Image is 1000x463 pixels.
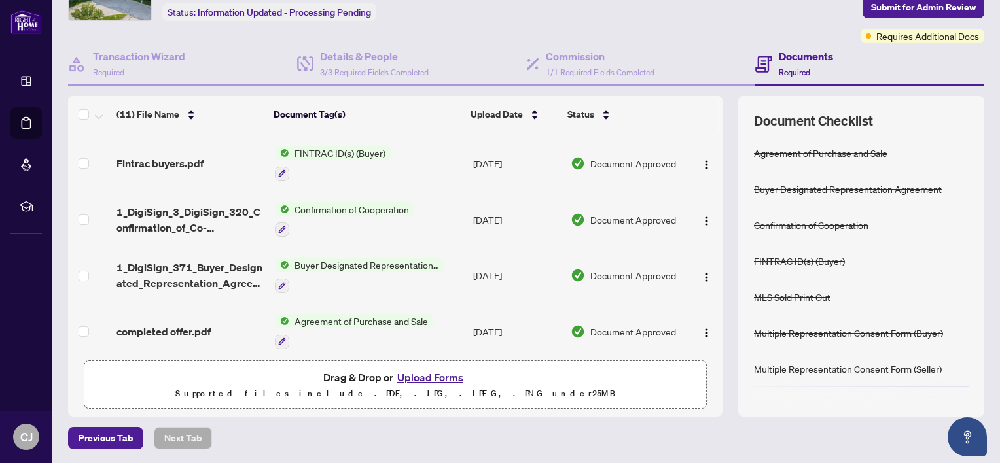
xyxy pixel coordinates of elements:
[590,324,676,339] span: Document Approved
[320,48,429,64] h4: Details & People
[754,146,887,160] div: Agreement of Purchase and Sale
[289,314,433,328] span: Agreement of Purchase and Sale
[754,112,873,130] span: Document Checklist
[754,254,845,268] div: FINTRAC ID(s) (Buyer)
[468,247,566,303] td: [DATE]
[268,96,465,133] th: Document Tag(s)
[84,361,706,409] span: Drag & Drop orUpload FormsSupported files include .PDF, .JPG, .JPEG, .PNG under25MB
[948,417,987,456] button: Open asap
[468,135,566,192] td: [DATE]
[393,369,467,386] button: Upload Forms
[546,48,654,64] h4: Commission
[68,427,143,449] button: Previous Tab
[465,96,563,133] th: Upload Date
[471,107,523,122] span: Upload Date
[275,314,433,349] button: Status IconAgreement of Purchase and Sale
[702,272,712,283] img: Logo
[571,156,585,171] img: Document Status
[468,192,566,248] td: [DATE]
[116,324,211,339] span: completed offer.pdf
[702,328,712,338] img: Logo
[275,314,289,328] img: Status Icon
[10,10,42,34] img: logo
[754,290,830,304] div: MLS Sold Print Out
[275,202,414,237] button: Status IconConfirmation of Cooperation
[289,146,391,160] span: FINTRAC ID(s) (Buyer)
[275,146,391,181] button: Status IconFINTRAC ID(s) (Buyer)
[162,3,376,21] div: Status:
[590,156,676,171] span: Document Approved
[116,107,179,122] span: (11) File Name
[754,182,942,196] div: Buyer Designated Representation Agreement
[876,29,979,43] span: Requires Additional Docs
[198,7,371,18] span: Information Updated - Processing Pending
[468,303,566,360] td: [DATE]
[79,428,133,449] span: Previous Tab
[702,160,712,170] img: Logo
[116,156,204,171] span: Fintrac buyers.pdf
[696,153,717,174] button: Logo
[754,218,868,232] div: Confirmation of Cooperation
[116,260,264,291] span: 1_DigiSign_371_Buyer_Designated_Representation_Agreement_-_PropTx-[PERSON_NAME].pdf
[779,48,833,64] h4: Documents
[92,386,698,402] p: Supported files include .PDF, .JPG, .JPEG, .PNG under 25 MB
[590,213,676,227] span: Document Approved
[93,67,124,77] span: Required
[275,258,444,293] button: Status IconBuyer Designated Representation Agreement
[289,202,414,216] span: Confirmation of Cooperation
[289,258,444,272] span: Buyer Designated Representation Agreement
[571,324,585,339] img: Document Status
[562,96,684,133] th: Status
[702,216,712,226] img: Logo
[779,67,810,77] span: Required
[546,67,654,77] span: 1/1 Required Fields Completed
[323,369,467,386] span: Drag & Drop or
[696,209,717,230] button: Logo
[154,427,212,449] button: Next Tab
[275,202,289,216] img: Status Icon
[754,326,943,340] div: Multiple Representation Consent Form (Buyer)
[571,213,585,227] img: Document Status
[20,428,33,446] span: CJ
[696,265,717,286] button: Logo
[93,48,185,64] h4: Transaction Wizard
[111,96,268,133] th: (11) File Name
[590,268,676,283] span: Document Approved
[275,146,289,160] img: Status Icon
[754,362,942,376] div: Multiple Representation Consent Form (Seller)
[696,321,717,342] button: Logo
[320,67,429,77] span: 3/3 Required Fields Completed
[567,107,594,122] span: Status
[571,268,585,283] img: Document Status
[275,258,289,272] img: Status Icon
[116,204,264,235] span: 1_DigiSign_3_DigiSign_320_Confirmation_of_Co-operation_and_Representation_-_Buyer_Seller_-_OREA.pdf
